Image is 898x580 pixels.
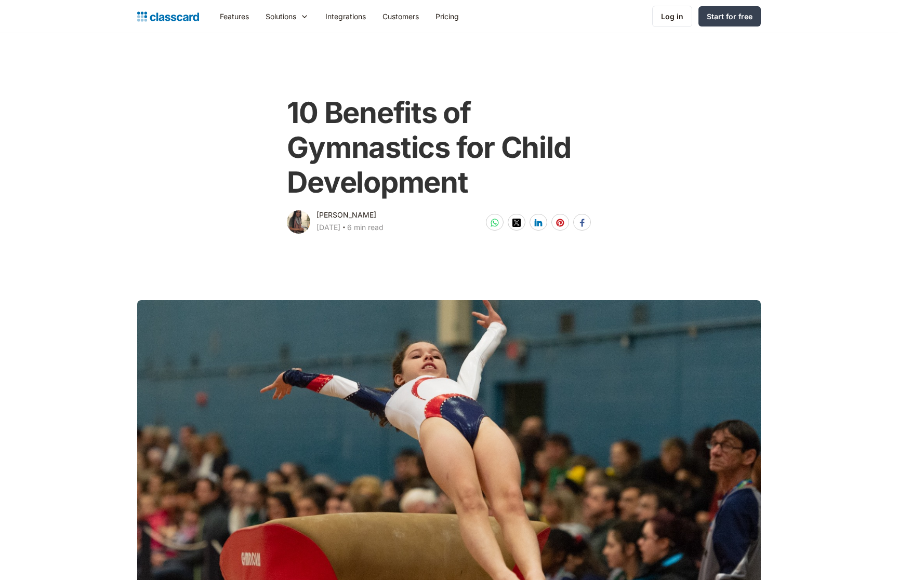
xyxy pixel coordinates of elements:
[340,221,347,236] div: ‧
[212,5,257,28] a: Features
[347,221,384,234] div: 6 min read
[287,96,611,200] h1: 10 Benefits of Gymnastics for Child Development
[316,209,376,221] div: [PERSON_NAME]
[534,219,543,227] img: linkedin-white sharing button
[707,11,752,22] div: Start for free
[652,6,692,27] a: Log in
[512,219,521,227] img: twitter-white sharing button
[661,11,683,22] div: Log in
[266,11,296,22] div: Solutions
[556,219,564,227] img: pinterest-white sharing button
[427,5,467,28] a: Pricing
[374,5,427,28] a: Customers
[578,219,586,227] img: facebook-white sharing button
[698,6,761,26] a: Start for free
[137,9,199,24] a: home
[317,5,374,28] a: Integrations
[257,5,317,28] div: Solutions
[491,219,499,227] img: whatsapp-white sharing button
[316,221,340,234] div: [DATE]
